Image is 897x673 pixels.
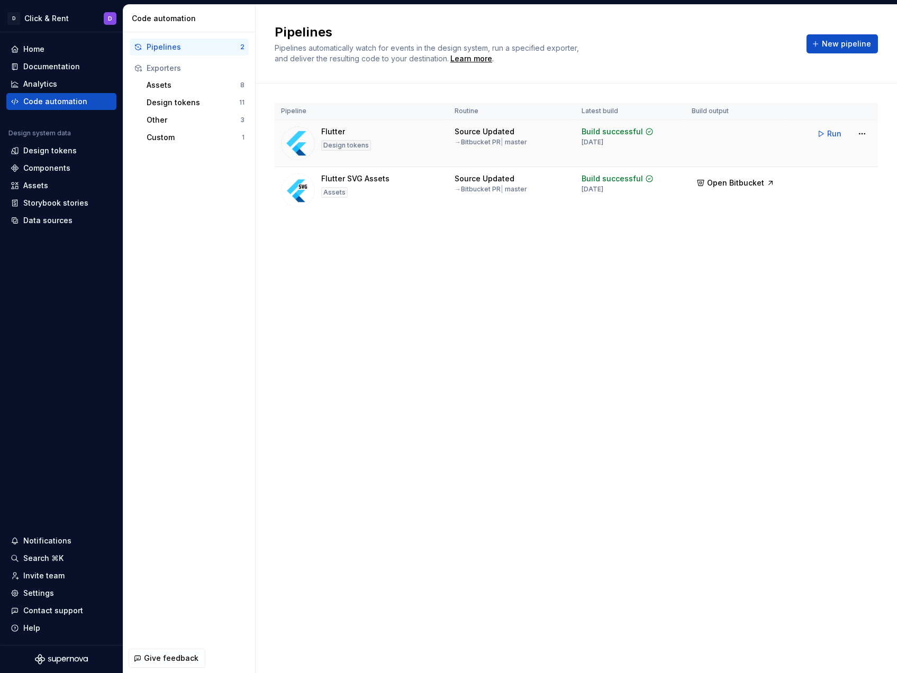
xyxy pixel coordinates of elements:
[448,103,575,120] th: Routine
[501,185,503,193] span: |
[147,80,240,90] div: Assets
[240,43,244,51] div: 2
[147,115,240,125] div: Other
[582,138,603,146] div: [DATE]
[23,623,40,633] div: Help
[6,58,116,75] a: Documentation
[142,77,249,94] button: Assets8
[6,41,116,58] a: Home
[275,103,448,120] th: Pipeline
[8,129,71,137] div: Design system data
[24,13,69,24] div: Click & Rent
[275,43,581,63] span: Pipelines automatically watch for events in the design system, run a specified exporter, and deli...
[132,13,251,24] div: Code automation
[685,103,786,120] th: Build output
[321,187,348,198] div: Assets
[582,185,603,193] div: [DATE]
[692,173,780,192] button: Open Bitbucket
[23,145,77,156] div: Design tokens
[6,620,116,637] button: Help
[6,532,116,549] button: Notifications
[321,126,345,137] div: Flutter
[501,138,503,146] span: |
[23,605,83,616] div: Contact support
[23,44,44,54] div: Home
[147,97,239,108] div: Design tokens
[807,34,878,53] button: New pipeline
[6,585,116,602] a: Settings
[455,126,514,137] div: Source Updated
[582,173,643,184] div: Build successful
[23,570,65,581] div: Invite team
[6,567,116,584] a: Invite team
[455,138,527,146] div: → Bitbucket PR master
[582,126,643,137] div: Build successful
[812,124,848,143] button: Run
[23,536,71,546] div: Notifications
[147,132,242,143] div: Custom
[321,173,389,184] div: Flutter SVG Assets
[142,112,249,128] button: Other3
[130,39,249,56] button: Pipelines2
[450,53,492,64] a: Learn more
[6,142,116,159] a: Design tokens
[129,649,205,668] button: Give feedback
[23,198,88,208] div: Storybook stories
[147,63,244,73] div: Exporters
[23,588,54,598] div: Settings
[142,94,249,111] button: Design tokens11
[23,61,80,72] div: Documentation
[23,180,48,191] div: Assets
[692,180,780,189] a: Open Bitbucket
[7,12,20,25] div: D
[242,133,244,142] div: 1
[6,602,116,619] button: Contact support
[6,550,116,567] button: Search ⌘K
[707,178,764,188] span: Open Bitbucket
[455,173,514,184] div: Source Updated
[2,7,121,30] button: DClick & RentD
[6,212,116,229] a: Data sources
[240,81,244,89] div: 8
[449,55,494,63] span: .
[239,98,244,107] div: 11
[275,24,794,41] h2: Pipelines
[6,195,116,211] a: Storybook stories
[23,79,57,89] div: Analytics
[23,96,87,107] div: Code automation
[575,103,685,120] th: Latest build
[23,215,73,226] div: Data sources
[6,76,116,93] a: Analytics
[827,128,841,139] span: Run
[108,14,112,23] div: D
[6,93,116,110] a: Code automation
[6,177,116,194] a: Assets
[321,140,371,151] div: Design tokens
[23,163,70,173] div: Components
[142,129,249,146] button: Custom1
[6,160,116,177] a: Components
[822,39,871,49] span: New pipeline
[147,42,240,52] div: Pipelines
[144,653,198,663] span: Give feedback
[35,654,88,665] svg: Supernova Logo
[23,553,64,564] div: Search ⌘K
[455,185,527,193] div: → Bitbucket PR master
[240,116,244,124] div: 3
